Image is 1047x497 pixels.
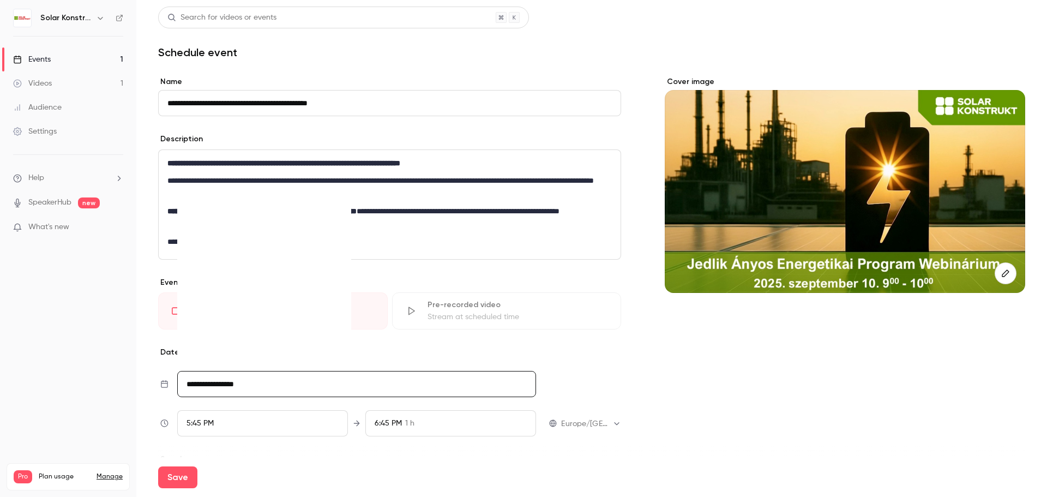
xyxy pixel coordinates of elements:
[40,13,92,23] h6: Solar Konstrukt Kft.
[177,410,348,436] div: From
[158,134,203,145] label: Description
[428,300,608,310] div: Pre-recorded video
[405,418,414,429] span: 1 h
[13,78,52,89] div: Videos
[158,149,621,260] section: description
[177,371,536,397] input: Tue, Feb 17, 2026
[167,12,276,23] div: Search for videos or events
[28,172,44,184] span: Help
[665,76,1025,87] label: Cover image
[158,76,621,87] label: Name
[14,9,31,27] img: Solar Konstrukt Kft.
[158,277,621,288] p: Event type
[158,466,197,488] button: Save
[28,197,71,208] a: SpeakerHub
[158,46,1025,59] h1: Schedule event
[13,172,123,184] li: help-dropdown-opener
[78,197,100,208] span: new
[365,410,536,436] div: To
[13,102,62,113] div: Audience
[392,292,622,330] div: Pre-recorded videoStream at scheduled time
[13,54,51,65] div: Events
[186,420,214,427] span: 5:45 PM
[158,292,388,330] div: LiveGo live at scheduled time
[158,347,621,358] p: Date and time
[159,150,621,259] div: editor
[28,221,69,233] span: What's new
[39,472,90,481] span: Plan usage
[97,472,123,481] a: Manage
[561,418,621,429] div: Europe/[GEOGRAPHIC_DATA]
[13,126,57,137] div: Settings
[375,420,402,427] span: 6:45 PM
[428,312,608,322] div: Stream at scheduled time
[14,470,32,483] span: Pro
